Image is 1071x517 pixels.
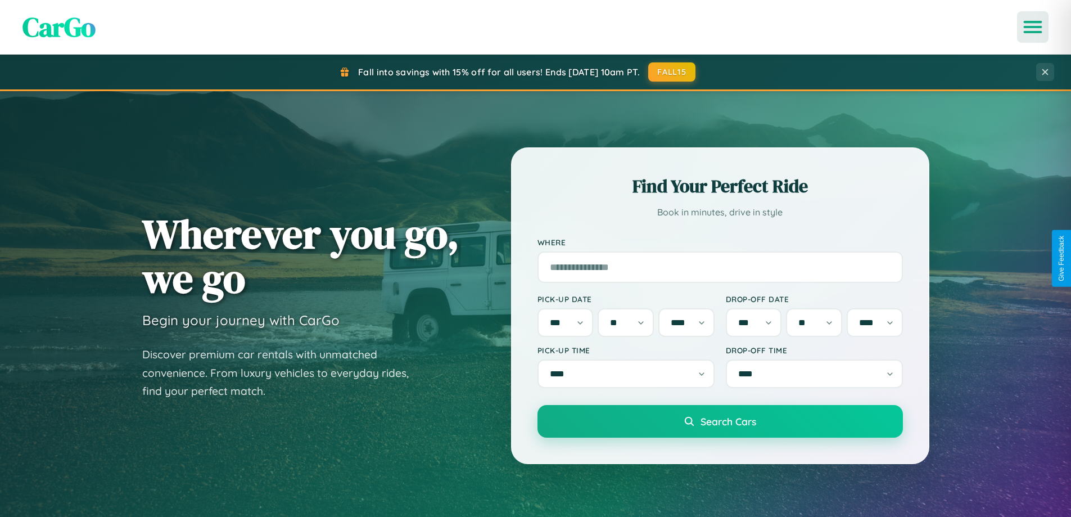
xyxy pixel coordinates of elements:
[537,204,903,221] p: Book in minutes, drive in style
[142,212,459,300] h1: Wherever you go, we go
[142,345,423,401] p: Discover premium car rentals with unmatched convenience. From luxury vehicles to everyday rides, ...
[537,174,903,199] h2: Find Your Perfect Ride
[726,345,903,355] label: Drop-off Time
[358,66,640,78] span: Fall into savings with 15% off for all users! Ends [DATE] 10am PT.
[701,415,756,428] span: Search Cars
[537,405,903,438] button: Search Cars
[726,294,903,304] label: Drop-off Date
[1058,236,1065,281] div: Give Feedback
[537,345,715,355] label: Pick-up Time
[648,62,695,82] button: FALL15
[22,8,96,46] span: CarGo
[537,237,903,247] label: Where
[1017,11,1049,43] button: Open menu
[537,294,715,304] label: Pick-up Date
[142,312,340,329] h3: Begin your journey with CarGo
